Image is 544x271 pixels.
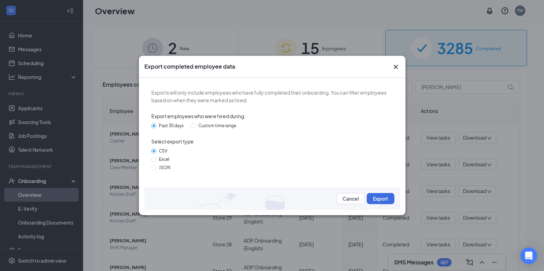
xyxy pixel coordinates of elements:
[367,193,394,204] button: Export
[144,63,235,70] h3: Export completed employee data
[151,138,393,145] span: Select export type
[151,112,393,120] span: Export employees who were hired during:
[156,165,173,170] span: JSON
[151,89,393,104] span: Exports will only include employees who have fully completed their onboarding. You can filter emp...
[337,193,365,204] button: Cancel
[392,63,400,71] button: Close
[520,247,537,264] div: Open Intercom Messenger
[156,157,172,162] span: Excel
[156,123,186,128] span: Past 30 days
[392,63,400,71] svg: Cross
[196,123,239,128] span: Custom time range
[156,148,170,154] span: CSV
